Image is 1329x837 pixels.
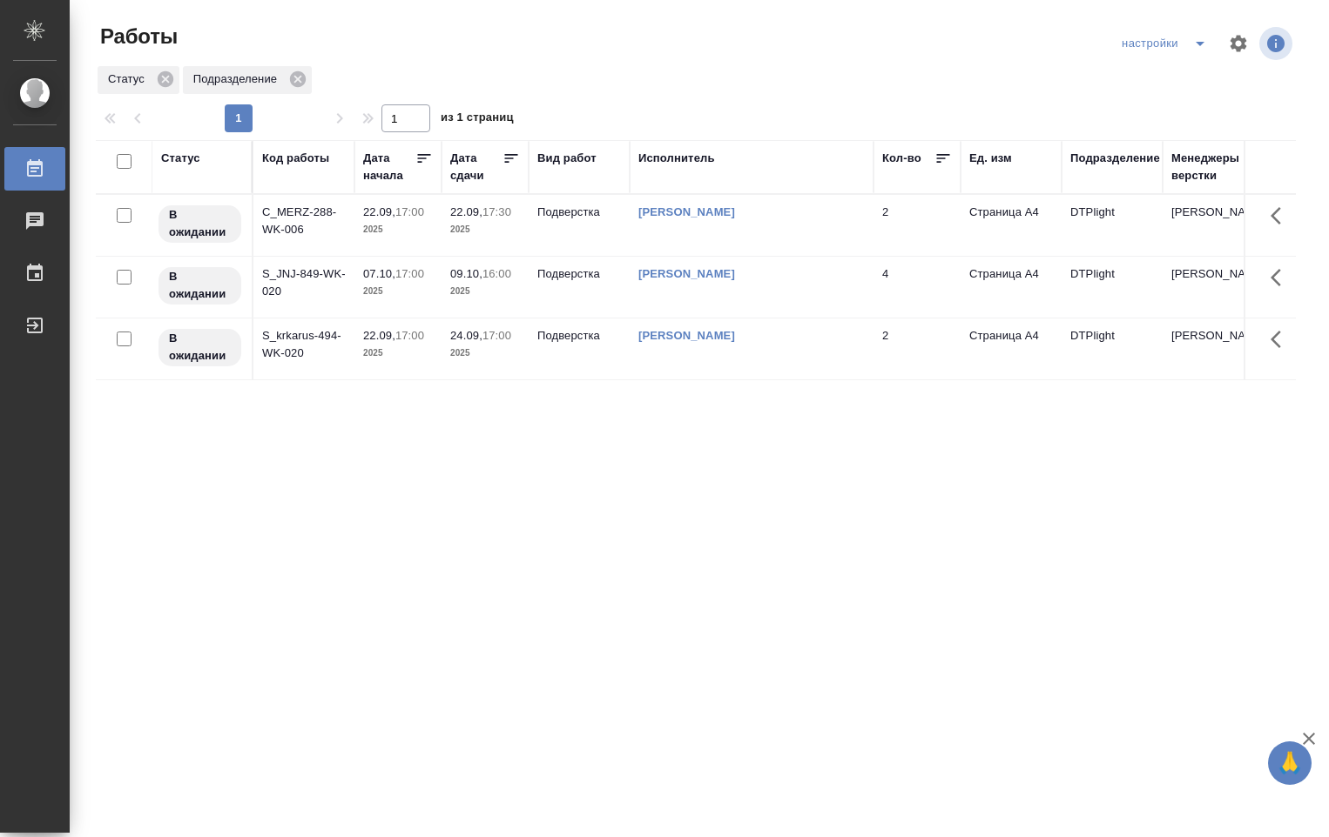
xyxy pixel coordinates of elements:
td: C_MERZ-288-WK-006 [253,195,354,256]
p: Подверстка [537,204,621,221]
div: Дата сдачи [450,150,503,184]
p: 2025 [450,221,520,238]
td: 2 [874,195,961,256]
p: Подверстка [537,265,621,283]
div: Кол-во [882,150,921,167]
div: Дата начала [363,150,415,184]
td: DTPlight [1062,257,1163,318]
p: 09.10, [450,267,482,280]
div: Исполнитель назначен, приступать к работе пока рано [157,265,243,306]
td: DTPlight [1062,318,1163,379]
p: 17:00 [395,267,424,280]
p: 22.09, [363,205,395,218]
td: DTPlight [1062,195,1163,256]
p: 17:00 [395,329,424,342]
div: Вид работ [537,150,597,167]
div: Код работы [262,150,329,167]
p: 24.09, [450,329,482,342]
p: 22.09, [450,205,482,218]
p: 22.09, [363,329,395,342]
span: Посмотреть информацию [1259,27,1296,60]
td: 4 [874,257,961,318]
span: 🙏 [1275,745,1305,781]
div: Подразделение [1070,150,1160,167]
div: split button [1117,30,1218,57]
button: Здесь прячутся важные кнопки [1260,257,1302,298]
div: Менеджеры верстки [1171,150,1255,184]
p: Статус [108,70,151,88]
td: S_JNJ-849-WK-020 [253,257,354,318]
p: 2025 [363,345,433,362]
p: Подразделение [193,70,283,88]
div: Исполнитель назначен, приступать к работе пока рано [157,204,243,244]
div: Исполнитель назначен, приступать к работе пока рано [157,327,243,368]
span: Работы [96,23,178,50]
td: Страница А4 [961,257,1062,318]
button: Здесь прячутся важные кнопки [1260,195,1302,237]
td: S_krkarus-494-WK-020 [253,318,354,379]
div: Статус [98,66,179,94]
p: 2025 [450,345,520,362]
p: Подверстка [537,327,621,345]
p: [PERSON_NAME] [1171,204,1255,221]
td: Страница А4 [961,195,1062,256]
div: Исполнитель [638,150,715,167]
span: Настроить таблицу [1218,23,1259,64]
p: 16:00 [482,267,511,280]
p: 2025 [450,283,520,300]
a: [PERSON_NAME] [638,205,735,218]
p: 2025 [363,221,433,238]
a: [PERSON_NAME] [638,329,735,342]
p: 17:00 [482,329,511,342]
div: Статус [161,150,200,167]
p: [PERSON_NAME] [1171,265,1255,283]
p: В ожидании [169,330,231,365]
p: [PERSON_NAME] [1171,327,1255,345]
p: 17:00 [395,205,424,218]
td: 2 [874,318,961,379]
div: Подразделение [183,66,312,94]
button: 🙏 [1268,741,1312,785]
p: В ожидании [169,206,231,241]
p: 07.10, [363,267,395,280]
p: 17:30 [482,205,511,218]
p: 2025 [363,283,433,300]
div: Ед. изм [969,150,1012,167]
button: Здесь прячутся важные кнопки [1260,318,1302,360]
span: из 1 страниц [441,107,514,132]
a: [PERSON_NAME] [638,267,735,280]
p: В ожидании [169,268,231,303]
td: Страница А4 [961,318,1062,379]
